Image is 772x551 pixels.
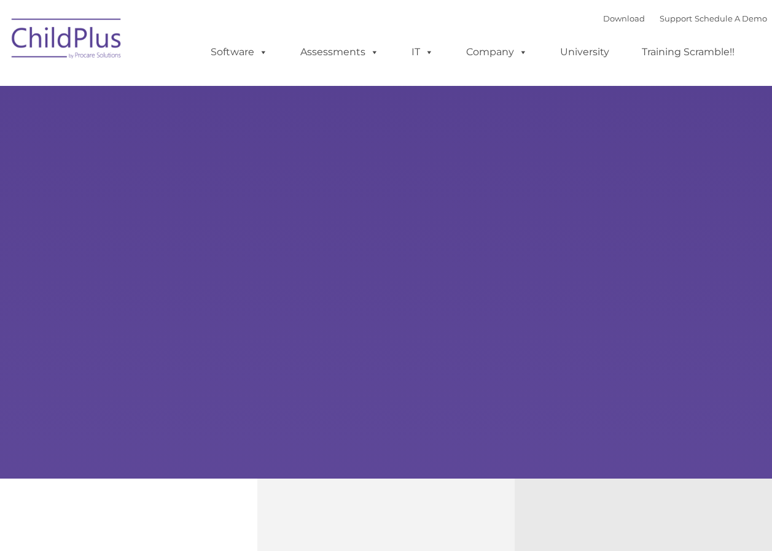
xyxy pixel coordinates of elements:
a: Company [454,40,540,64]
a: IT [399,40,446,64]
font: | [603,13,767,23]
a: Support [660,13,692,23]
a: Training Scramble!! [630,40,747,64]
a: Download [603,13,645,23]
img: ChildPlus by Procare Solutions [6,10,128,71]
a: Software [198,40,280,64]
a: University [548,40,622,64]
a: Assessments [288,40,391,64]
a: Schedule A Demo [695,13,767,23]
